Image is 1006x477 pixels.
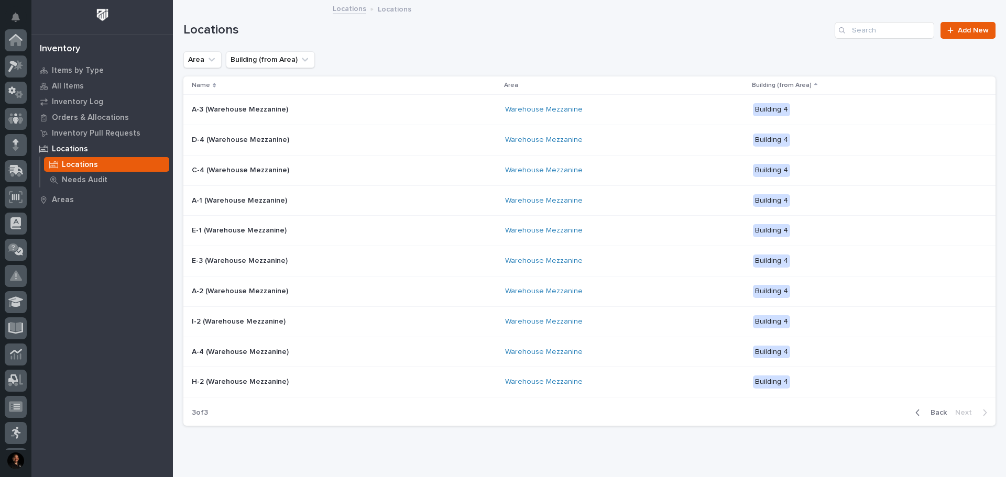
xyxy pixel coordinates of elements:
[192,285,290,296] p: A-2 (Warehouse Mezzanine)
[951,408,996,417] button: Next
[62,175,107,185] p: Needs Audit
[941,22,996,39] a: Add New
[40,43,80,55] div: Inventory
[753,103,790,116] div: Building 4
[192,224,289,235] p: E-1 (Warehouse Mezzanine)
[183,155,996,185] tr: C-4 (Warehouse Mezzanine)C-4 (Warehouse Mezzanine) Warehouse Mezzanine Building 4
[31,141,173,157] a: Locations
[192,80,210,91] p: Name
[505,348,583,357] a: Warehouse Mezzanine
[52,113,129,123] p: Orders & Allocations
[183,337,996,367] tr: A-4 (Warehouse Mezzanine)A-4 (Warehouse Mezzanine) Warehouse Mezzanine Building 4
[753,346,790,359] div: Building 4
[505,378,583,386] a: Warehouse Mezzanine
[93,5,112,25] img: Workspace Logo
[753,254,790,268] div: Building 4
[505,226,583,235] a: Warehouse Mezzanine
[31,125,173,141] a: Inventory Pull Requests
[753,194,790,207] div: Building 4
[505,196,583,205] a: Warehouse Mezzanine
[192,134,291,145] p: D-4 (Warehouse Mezzanine)
[752,80,812,91] p: Building (from Area)
[183,51,222,68] button: Area
[192,254,290,265] p: E-3 (Warehouse Mezzanine)
[753,285,790,298] div: Building 4
[5,6,27,28] button: Notifications
[192,164,291,175] p: C-4 (Warehouse Mezzanine)
[183,306,996,337] tr: I-2 (Warehouse Mezzanine)I-2 (Warehouse Mezzanine) Warehouse Mezzanine Building 4
[753,224,790,237] div: Building 4
[753,375,790,389] div: Building 4
[62,160,98,170] p: Locations
[183,276,996,306] tr: A-2 (Warehouse Mezzanine)A-2 (Warehouse Mezzanine) Warehouse Mezzanine Building 4
[31,109,173,125] a: Orders & Allocations
[505,287,583,296] a: Warehouse Mezzanine
[505,257,583,265] a: Warehouse Mezzanine
[183,185,996,216] tr: A-1 (Warehouse Mezzanine)A-1 (Warehouse Mezzanine) Warehouse Mezzanine Building 4
[192,315,288,326] p: I-2 (Warehouse Mezzanine)
[183,400,216,426] p: 3 of 3
[13,13,27,29] div: Notifications
[192,346,291,357] p: A-4 (Warehouse Mezzanine)
[333,2,366,14] a: Locations
[52,82,84,91] p: All Items
[5,450,27,472] button: users-avatar
[505,317,583,326] a: Warehouse Mezzanine
[40,172,173,187] a: Needs Audit
[505,136,583,145] a: Warehouse Mezzanine
[378,3,411,14] p: Locations
[183,95,996,125] tr: A-3 (Warehouse Mezzanine)A-3 (Warehouse Mezzanine) Warehouse Mezzanine Building 4
[52,195,74,205] p: Areas
[955,409,978,416] span: Next
[183,246,996,276] tr: E-3 (Warehouse Mezzanine)E-3 (Warehouse Mezzanine) Warehouse Mezzanine Building 4
[907,408,951,417] button: Back
[52,97,103,107] p: Inventory Log
[505,105,583,114] a: Warehouse Mezzanine
[31,192,173,207] a: Areas
[31,78,173,94] a: All Items
[183,23,830,38] h1: Locations
[958,27,989,34] span: Add New
[31,94,173,109] a: Inventory Log
[183,367,996,397] tr: H-2 (Warehouse Mezzanine)H-2 (Warehouse Mezzanine) Warehouse Mezzanine Building 4
[505,166,583,175] a: Warehouse Mezzanine
[753,164,790,177] div: Building 4
[183,216,996,246] tr: E-1 (Warehouse Mezzanine)E-1 (Warehouse Mezzanine) Warehouse Mezzanine Building 4
[52,66,104,75] p: Items by Type
[924,409,947,416] span: Back
[192,375,291,386] p: H-2 (Warehouse Mezzanine)
[835,22,934,39] input: Search
[226,51,315,68] button: Building (from Area)
[52,145,88,154] p: Locations
[192,103,290,114] p: A-3 (Warehouse Mezzanine)
[192,194,289,205] p: A-1 (Warehouse Mezzanine)
[52,129,140,138] p: Inventory Pull Requests
[504,80,518,91] p: Area
[753,134,790,147] div: Building 4
[40,157,173,172] a: Locations
[183,125,996,155] tr: D-4 (Warehouse Mezzanine)D-4 (Warehouse Mezzanine) Warehouse Mezzanine Building 4
[753,315,790,328] div: Building 4
[31,62,173,78] a: Items by Type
